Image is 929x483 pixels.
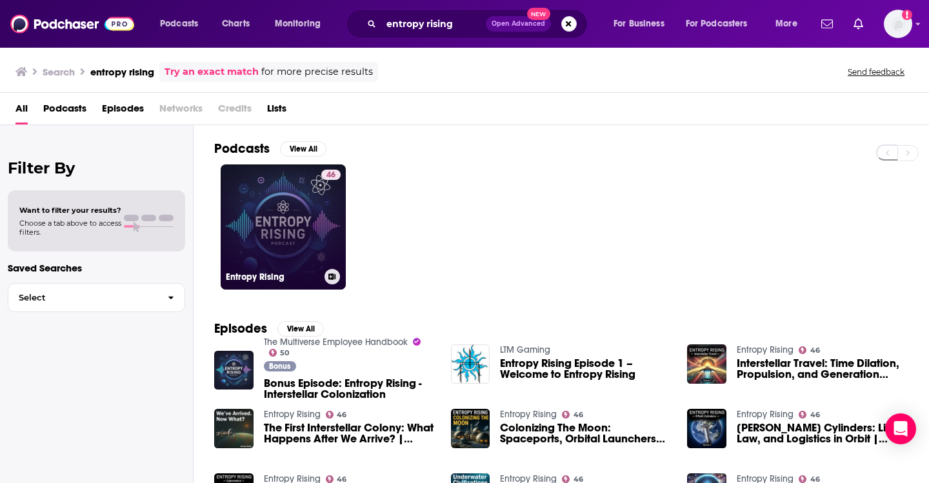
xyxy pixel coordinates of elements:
button: open menu [604,14,681,34]
a: 46 [326,411,347,419]
a: Interstellar Travel: Time Dilation, Propulsion, and Generation Ships | Entropy Rising Episode 7 [737,358,908,380]
span: 46 [810,412,820,418]
img: The First Interstellar Colony: What Happens After We Arrive? | Entropy Rising Episode 19 [214,409,254,448]
span: Monitoring [275,15,321,33]
span: More [775,15,797,33]
span: 46 [810,348,820,353]
a: Bonus Episode: Entropy Rising - Interstellar Colonization [264,378,435,400]
span: For Podcasters [686,15,748,33]
h2: Podcasts [214,141,270,157]
button: Select [8,283,185,312]
span: 46 [337,477,346,482]
a: The Multiverse Employee Handbook [264,337,408,348]
input: Search podcasts, credits, & more... [381,14,486,34]
img: Interstellar Travel: Time Dilation, Propulsion, and Generation Ships | Entropy Rising Episode 7 [687,344,726,384]
span: 50 [280,350,289,356]
span: 46 [574,412,583,418]
img: O'Neill Cylinders: Life, Law, and Logistics in Orbit | Entropy Rising Episode 3 [687,409,726,448]
span: Choose a tab above to access filters. [19,219,121,237]
span: Networks [159,98,203,124]
button: Send feedback [844,66,908,77]
a: Entropy Rising Episode 1 – Welcome to Entropy Rising [500,358,672,380]
span: 46 [574,477,583,482]
a: The First Interstellar Colony: What Happens After We Arrive? | Entropy Rising Episode 19 [264,422,435,444]
button: open menu [151,14,215,34]
span: [PERSON_NAME] Cylinders: Life, Law, and Logistics in Orbit | Entropy Rising Episode 3 [737,422,908,444]
a: PodcastsView All [214,141,326,157]
span: 46 [326,169,335,182]
a: Entropy Rising [500,409,557,420]
div: Open Intercom Messenger [885,413,916,444]
a: Entropy Rising [737,344,794,355]
img: Bonus Episode: Entropy Rising - Interstellar Colonization [214,351,254,390]
button: open menu [266,14,337,34]
a: EpisodesView All [214,320,324,337]
button: open menu [677,14,766,34]
a: 46Entropy Rising [221,164,346,290]
a: 46 [799,475,820,483]
a: LTM Gaming [500,344,550,355]
span: Podcasts [160,15,198,33]
span: 46 [810,477,820,482]
span: 46 [337,412,346,418]
h3: Search [43,66,75,78]
a: 50 [269,349,290,357]
button: open menu [766,14,814,34]
div: Search podcasts, credits, & more... [358,9,600,39]
svg: Add a profile image [902,10,912,20]
h2: Episodes [214,320,267,337]
span: Bonus [269,362,290,370]
a: 46 [799,346,820,354]
h3: Entropy Rising [226,271,319,282]
a: 46 [326,475,347,483]
h3: entropy rising [90,66,154,78]
a: Show notifications dropdown [816,13,838,35]
span: Colonizing The Moon: Spaceports, Orbital Launchers and Terraforming Dreams | Entropy Rising Episo... [500,422,672,444]
a: Podcasts [43,98,86,124]
span: Logged in as anyalola [884,10,912,38]
span: for more precise results [261,64,373,79]
img: Podchaser - Follow, Share and Rate Podcasts [10,12,134,36]
a: Entropy Rising [264,409,321,420]
p: Saved Searches [8,262,185,274]
a: 46 [562,411,583,419]
span: For Business [614,15,664,33]
a: 46 [562,475,583,483]
span: Charts [222,15,250,33]
span: New [527,8,550,20]
a: Entropy Rising [737,409,794,420]
img: Entropy Rising Episode 1 – Welcome to Entropy Rising [451,344,490,384]
button: View All [280,141,326,157]
button: Open AdvancedNew [486,16,551,32]
span: Credits [218,98,252,124]
a: Try an exact match [165,64,259,79]
a: Charts [214,14,257,34]
a: All [15,98,28,124]
span: Select [8,293,157,302]
a: Lists [267,98,286,124]
img: User Profile [884,10,912,38]
span: Want to filter your results? [19,206,121,215]
a: Show notifications dropdown [848,13,868,35]
a: 46 [799,411,820,419]
a: Episodes [102,98,144,124]
span: Open Advanced [492,21,545,27]
img: Colonizing The Moon: Spaceports, Orbital Launchers and Terraforming Dreams | Entropy Rising Episo... [451,409,490,448]
button: View All [277,321,324,337]
h2: Filter By [8,159,185,177]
